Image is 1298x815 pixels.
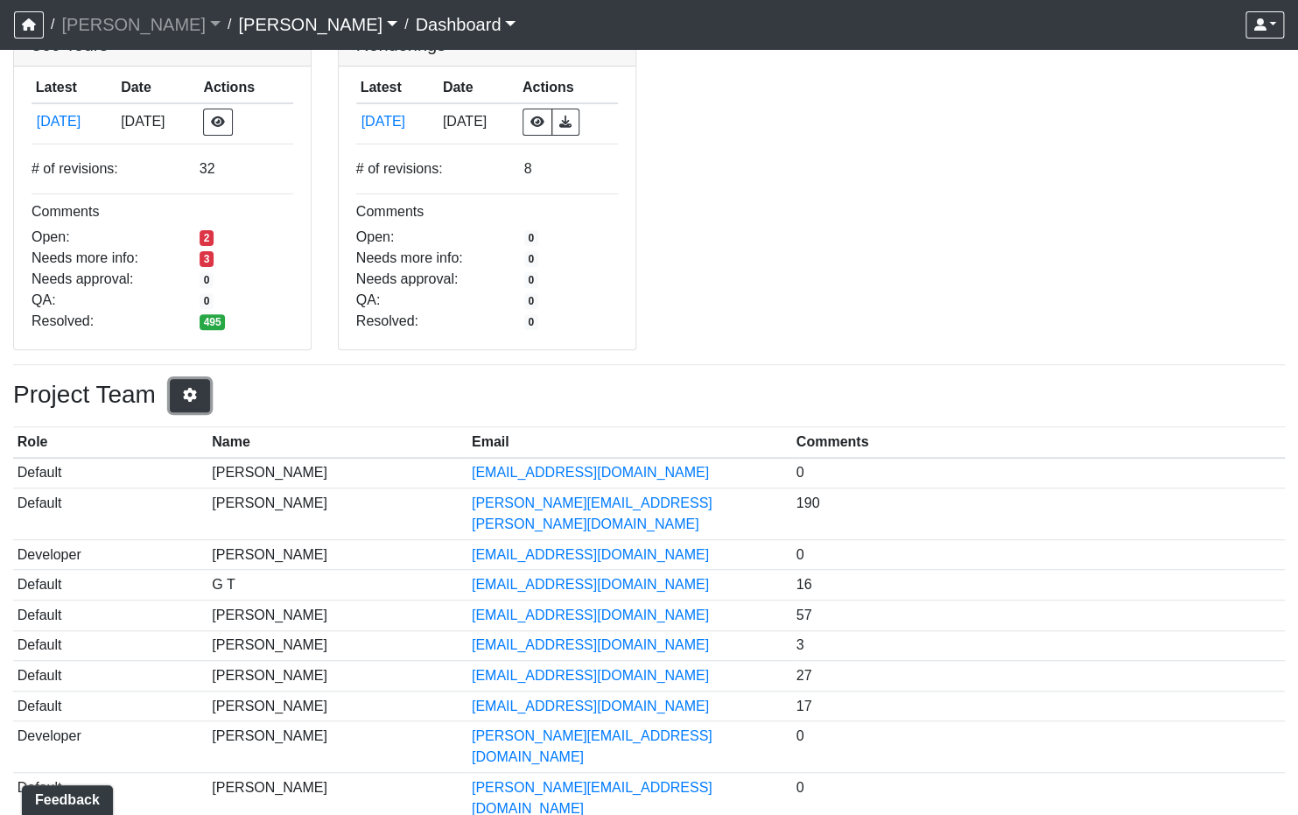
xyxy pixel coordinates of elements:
[207,570,467,601] td: G T
[13,427,207,458] th: Role
[207,539,467,570] td: [PERSON_NAME]
[207,458,467,488] td: [PERSON_NAME]
[13,780,116,815] iframe: Ybug feedback widget
[207,488,467,540] td: [PERSON_NAME]
[792,458,1285,488] td: 0
[472,728,712,764] a: [PERSON_NAME][EMAIL_ADDRESS][DOMAIN_NAME]
[472,577,709,592] a: [EMAIL_ADDRESS][DOMAIN_NAME]
[792,427,1285,458] th: Comments
[207,721,467,773] td: [PERSON_NAME]
[361,110,435,133] button: [DATE]
[792,691,1285,721] td: 17
[13,570,207,601] td: Default
[13,661,207,692] td: Default
[792,570,1285,601] td: 16
[472,637,709,652] a: [EMAIL_ADDRESS][DOMAIN_NAME]
[207,691,467,721] td: [PERSON_NAME]
[467,427,792,458] th: Email
[792,488,1285,540] td: 190
[13,458,207,488] td: Default
[13,539,207,570] td: Developer
[472,547,709,562] a: [EMAIL_ADDRESS][DOMAIN_NAME]
[238,7,397,42] a: [PERSON_NAME]
[472,699,709,713] a: [EMAIL_ADDRESS][DOMAIN_NAME]
[36,110,113,133] button: [DATE]
[13,488,207,540] td: Default
[472,668,709,683] a: [EMAIL_ADDRESS][DOMAIN_NAME]
[13,379,1285,412] h3: Project Team
[207,661,467,692] td: [PERSON_NAME]
[397,7,415,42] span: /
[472,465,709,480] a: [EMAIL_ADDRESS][DOMAIN_NAME]
[472,608,709,622] a: [EMAIL_ADDRESS][DOMAIN_NAME]
[207,600,467,630] td: [PERSON_NAME]
[792,721,1285,773] td: 0
[13,630,207,661] td: Default
[472,495,712,531] a: [PERSON_NAME][EMAIL_ADDRESS][PERSON_NAME][DOMAIN_NAME]
[207,427,467,458] th: Name
[13,600,207,630] td: Default
[792,539,1285,570] td: 0
[13,721,207,773] td: Developer
[792,600,1285,630] td: 57
[792,630,1285,661] td: 3
[792,661,1285,692] td: 27
[13,691,207,721] td: Default
[61,7,221,42] a: [PERSON_NAME]
[221,7,238,42] span: /
[416,7,516,42] a: Dashboard
[207,630,467,661] td: [PERSON_NAME]
[356,103,439,140] td: sZY6K9QxYMb21shHgjxmJD
[32,103,116,140] td: dQ1XRnfn3V8MigKwXm67ie
[44,7,61,42] span: /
